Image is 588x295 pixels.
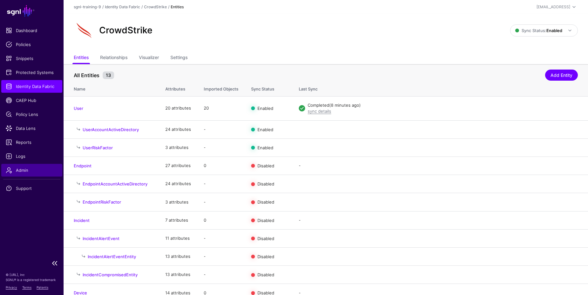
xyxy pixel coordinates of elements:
[257,145,273,150] span: Enabled
[72,71,101,79] span: All Entities
[83,272,138,277] a: IncidentCompromisedEntity
[197,175,245,193] td: -
[6,167,58,173] span: Admin
[1,38,62,51] a: Policies
[257,254,274,259] span: Disabled
[159,175,197,193] td: 24 attributes
[159,138,197,157] td: 3 attributes
[197,138,245,157] td: -
[159,247,197,265] td: 13 attributes
[1,150,62,163] a: Logs
[6,272,58,277] p: © [URL], Inc
[4,4,60,18] a: SGNL
[1,108,62,121] a: Policy Lens
[257,199,274,204] span: Disabled
[83,236,120,241] a: IncidentAlertEvent
[546,28,562,33] strong: Enabled
[74,52,89,64] a: Entities
[197,193,245,211] td: -
[1,94,62,107] a: CAEP Hub
[292,80,588,96] th: Last Sync
[197,229,245,247] td: -
[171,4,184,9] strong: Entities
[257,106,273,111] span: Enabled
[257,163,274,168] span: Disabled
[1,164,62,177] a: Admin
[308,102,578,109] div: Completed (8 minutes ago)
[6,41,58,48] span: Policies
[83,181,147,186] a: EndpointAccountActiveDirectory
[74,20,94,41] img: svg+xml;base64,PHN2ZyB3aWR0aD0iNjQiIGhlaWdodD0iNjQiIHZpZXdCb3g9IjAgMCA2NCA2NCIgZmlsbD0ibm9uZSIgeG...
[197,211,245,229] td: 0
[1,122,62,135] a: Data Lens
[22,285,31,289] a: Terms
[6,139,58,145] span: Reports
[103,71,114,79] small: 13
[170,52,188,64] a: Settings
[167,4,171,10] div: /
[515,28,562,33] span: Sync Status:
[6,111,58,117] span: Policy Lens
[257,127,273,132] span: Enabled
[308,109,331,114] a: sync details
[1,80,62,93] a: Identity Data Fabric
[257,236,274,241] span: Disabled
[159,80,197,96] th: Attributes
[6,55,58,62] span: Snippets
[74,163,92,168] a: Endpoint
[74,218,90,223] a: Incident
[100,52,127,64] a: Relationships
[299,163,301,168] app-datasources-item-entities-syncstatus: -
[6,125,58,131] span: Data Lens
[299,218,301,223] app-datasources-item-entities-syncstatus: -
[197,80,245,96] th: Imported Objects
[88,254,136,259] a: IncidentAlertEventEntity
[159,266,197,284] td: 13 attributes
[74,4,101,9] a: sgnl-training-9
[37,285,48,289] a: Patents
[159,229,197,247] td: 11 attributes
[6,27,58,34] span: Dashboard
[1,24,62,37] a: Dashboard
[105,4,140,9] a: Identity Data Fabric
[159,157,197,175] td: 27 attributes
[545,70,578,81] a: Add Entity
[197,247,245,265] td: -
[140,4,144,10] div: /
[83,127,139,132] a: UserAccountActiveDirectory
[257,218,274,223] span: Disabled
[83,199,121,204] a: EndpointRiskFactor
[6,277,58,282] p: SGNL® is a registered trademark
[197,157,245,175] td: 0
[159,120,197,138] td: 24 attributes
[537,4,570,10] div: [EMAIL_ADDRESS]
[99,25,153,36] h2: CrowdStrike
[197,266,245,284] td: -
[197,96,245,120] td: 20
[159,211,197,229] td: 7 attributes
[257,272,274,277] span: Disabled
[139,52,159,64] a: Visualizer
[6,185,58,191] span: Support
[64,80,159,96] th: Name
[197,120,245,138] td: -
[6,97,58,104] span: CAEP Hub
[6,83,58,90] span: Identity Data Fabric
[159,96,197,120] td: 20 attributes
[1,136,62,149] a: Reports
[6,153,58,159] span: Logs
[1,52,62,65] a: Snippets
[83,145,113,150] a: UserRiskFactor
[74,106,83,111] a: User
[144,4,167,9] a: CrowdStrike
[1,66,62,79] a: Protected Systems
[6,285,17,289] a: Privacy
[257,181,274,186] span: Disabled
[245,80,292,96] th: Sync Status
[6,69,58,76] span: Protected Systems
[101,4,105,10] div: /
[159,193,197,211] td: 3 attributes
